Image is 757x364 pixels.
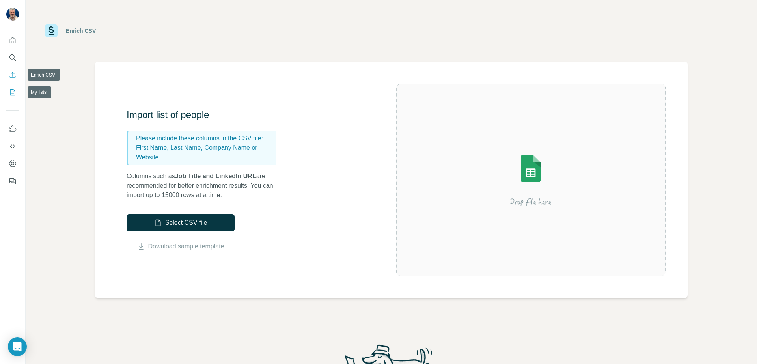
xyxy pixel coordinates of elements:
span: Job Title and LinkedIn URL [175,173,256,179]
button: My lists [6,85,19,99]
a: Download sample template [148,242,224,251]
p: Please include these columns in the CSV file: [136,134,273,143]
button: Use Surfe on LinkedIn [6,122,19,136]
button: Quick start [6,33,19,47]
button: Select CSV file [127,214,235,231]
button: Download sample template [127,242,235,251]
img: Avatar [6,8,19,21]
img: Surfe Illustration - Drop file here or select below [460,133,602,227]
img: Surfe Logo [45,24,58,37]
button: Enrich CSV [6,68,19,82]
div: Enrich CSV [66,27,96,35]
p: First Name, Last Name, Company Name or Website. [136,143,273,162]
button: Feedback [6,174,19,188]
button: Dashboard [6,157,19,171]
div: Open Intercom Messenger [8,337,27,356]
h3: Import list of people [127,108,284,121]
button: Use Surfe API [6,139,19,153]
p: Columns such as are recommended for better enrichment results. You can import up to 15000 rows at... [127,172,284,200]
button: Search [6,50,19,65]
